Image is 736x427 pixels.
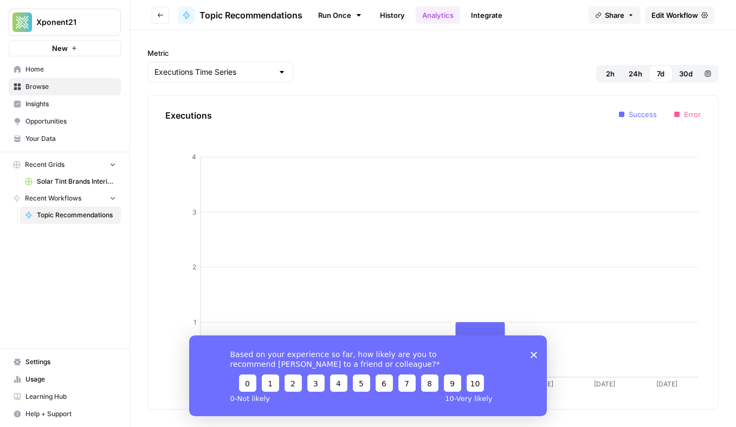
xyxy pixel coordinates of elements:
[37,210,116,220] span: Topic Recommendations
[589,7,641,24] button: Share
[25,99,116,109] span: Insights
[189,335,547,416] iframe: Survey from AirOps
[25,392,116,402] span: Learning Hub
[464,7,509,24] a: Integrate
[37,177,116,186] span: Solar Tint Brands Interior Page Content
[9,40,121,56] button: New
[598,65,622,82] button: 2h
[9,78,121,95] a: Browse
[52,43,68,54] span: New
[9,405,121,423] button: Help + Support
[25,117,116,126] span: Opportunities
[25,357,116,367] span: Settings
[9,157,121,173] button: Recent Grids
[619,109,657,120] li: Success
[25,193,81,203] span: Recent Workflows
[622,65,649,82] button: 24h
[605,10,624,21] span: Share
[20,173,121,190] a: Solar Tint Brands Interior Page Content
[12,12,32,32] img: Xponent21 Logo
[9,353,121,371] a: Settings
[9,190,121,206] button: Recent Workflows
[147,48,293,59] label: Metric
[192,263,196,271] tspan: 2
[178,7,302,24] a: Topic Recommendations
[9,61,121,78] a: Home
[674,109,701,120] li: Error
[629,68,642,79] span: 24h
[199,9,302,22] span: Topic Recommendations
[656,380,677,388] tspan: [DATE]
[9,95,121,113] a: Insights
[9,388,121,405] a: Learning Hub
[416,7,460,24] a: Analytics
[20,206,121,224] a: Topic Recommendations
[651,10,698,21] span: Edit Workflow
[9,9,121,36] button: Workspace: Xponent21
[192,153,196,161] tspan: 4
[192,208,196,216] tspan: 3
[606,68,615,79] span: 2h
[193,318,196,326] tspan: 1
[154,67,273,77] input: Executions Time Series
[594,380,615,388] tspan: [DATE]
[36,17,102,28] span: Xponent21
[25,374,116,384] span: Usage
[679,68,693,79] span: 30d
[25,64,116,74] span: Home
[25,134,116,144] span: Your Data
[657,68,664,79] span: 7d
[373,7,411,24] a: History
[9,371,121,388] a: Usage
[9,113,121,130] a: Opportunities
[25,160,64,170] span: Recent Grids
[645,7,714,24] a: Edit Workflow
[9,130,121,147] a: Your Data
[25,409,116,419] span: Help + Support
[673,65,699,82] button: 30d
[311,6,369,24] a: Run Once
[25,82,116,92] span: Browse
